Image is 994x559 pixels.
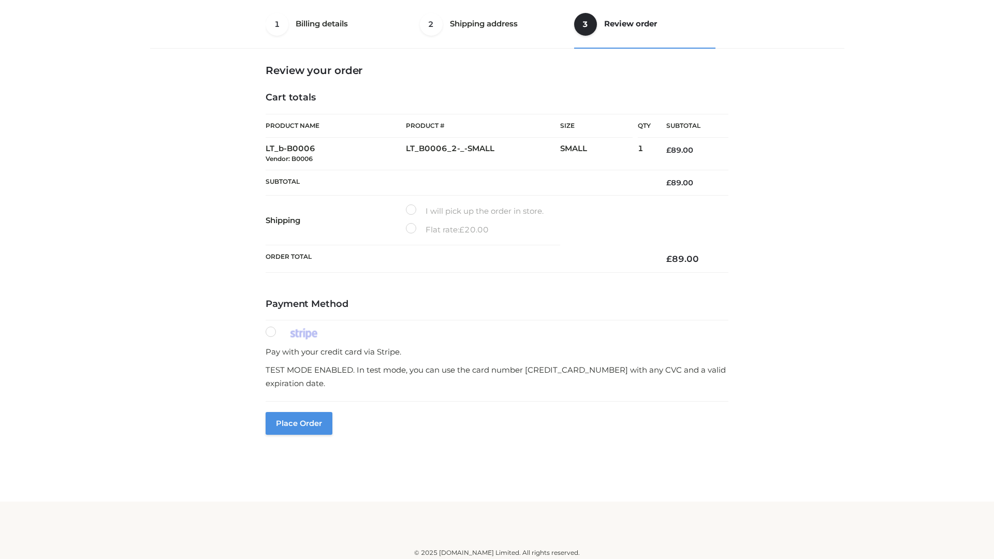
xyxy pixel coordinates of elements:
span: £ [459,225,464,234]
th: Subtotal [651,114,728,138]
label: Flat rate: [406,223,489,237]
th: Qty [638,114,651,138]
th: Shipping [266,196,406,245]
small: Vendor: B0006 [266,155,313,163]
span: £ [666,178,671,187]
bdi: 89.00 [666,145,693,155]
h4: Cart totals [266,92,728,104]
p: Pay with your credit card via Stripe. [266,345,728,359]
th: Subtotal [266,170,651,195]
th: Size [560,114,633,138]
h4: Payment Method [266,299,728,310]
th: Order Total [266,245,651,273]
th: Product # [406,114,560,138]
td: 1 [638,138,651,170]
p: TEST MODE ENABLED. In test mode, you can use the card number [CREDIT_CARD_NUMBER] with any CVC an... [266,363,728,390]
span: £ [666,145,671,155]
h3: Review your order [266,64,728,77]
div: © 2025 [DOMAIN_NAME] Limited. All rights reserved. [154,548,840,558]
td: LT_b-B0006 [266,138,406,170]
label: I will pick up the order in store. [406,204,544,218]
bdi: 89.00 [666,178,693,187]
button: Place order [266,412,332,435]
th: Product Name [266,114,406,138]
bdi: 89.00 [666,254,699,264]
td: SMALL [560,138,638,170]
td: LT_B0006_2-_-SMALL [406,138,560,170]
span: £ [666,254,672,264]
bdi: 20.00 [459,225,489,234]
